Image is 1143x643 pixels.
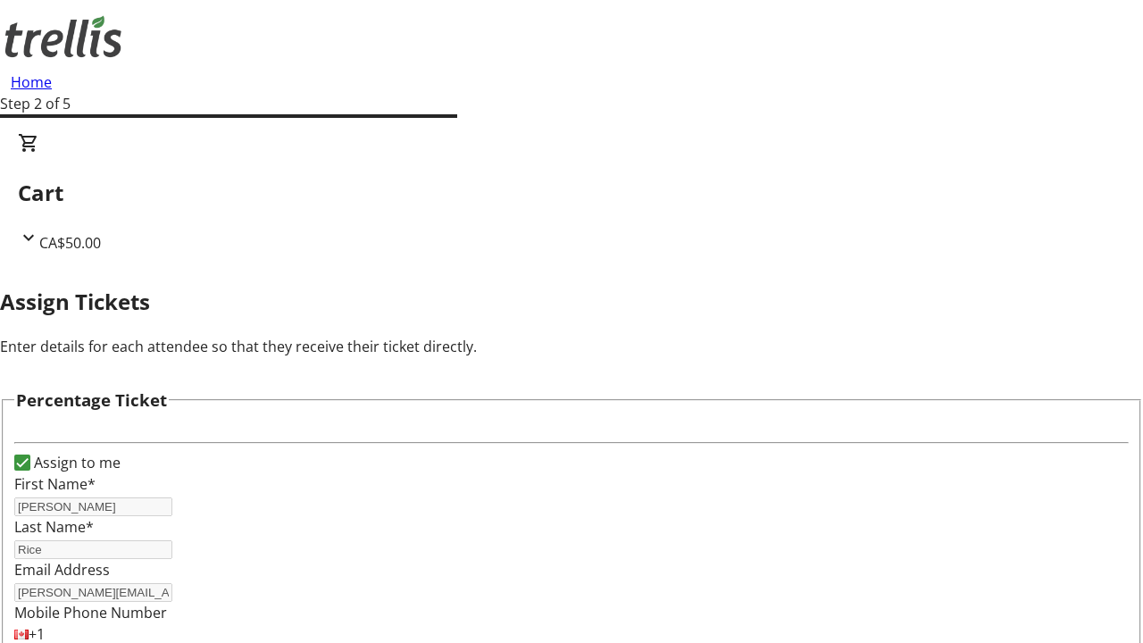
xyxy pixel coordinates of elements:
[18,132,1125,254] div: CartCA$50.00
[14,517,94,537] label: Last Name*
[14,603,167,622] label: Mobile Phone Number
[30,452,121,473] label: Assign to me
[14,560,110,580] label: Email Address
[14,474,96,494] label: First Name*
[39,233,101,253] span: CA$50.00
[16,388,167,413] h3: Percentage Ticket
[18,177,1125,209] h2: Cart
